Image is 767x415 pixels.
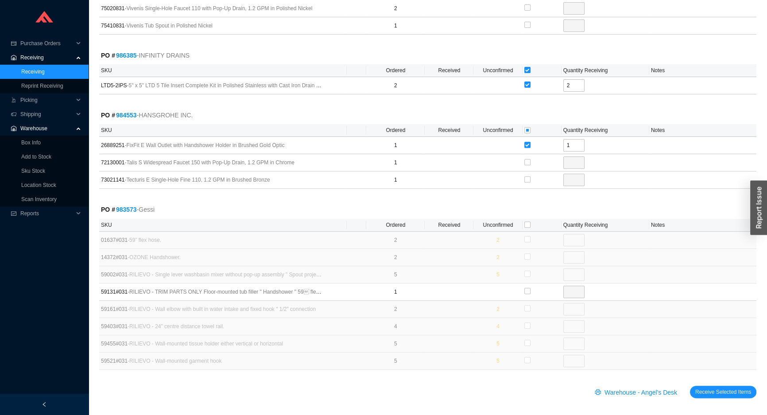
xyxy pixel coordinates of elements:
[425,64,473,77] th: Received
[366,283,425,301] td: 1
[21,69,45,75] a: Receiving
[21,140,41,146] a: Box Info
[366,137,425,154] td: 1
[124,23,213,29] span: - Vivenis Tub Spout in Polished Nickel
[116,206,137,213] a: 983573
[20,121,74,136] span: Warehouse
[21,154,51,160] a: Add to Stock
[101,112,137,119] strong: PO #
[99,64,347,77] th: SKU
[20,50,74,65] span: Receiving
[366,64,425,77] th: Ordered
[425,124,473,137] th: Received
[21,196,57,202] a: Scan Inventory
[99,124,347,137] th: SKU
[366,17,425,35] td: 1
[595,389,603,396] span: printer
[116,52,137,59] a: 986385
[137,110,193,120] span: - HANSGROHE INC.
[124,142,284,148] span: - FixFit E Wall Outlet with Handshower Holder in Brushed Gold Optic
[695,388,751,396] span: Receive Selected Items
[21,168,45,174] a: Sku Stock
[20,107,74,121] span: Shipping
[11,41,17,46] span: credit-card
[473,64,522,77] th: Unconfirmed
[124,159,294,166] span: - Talis S Widespread Faucet 150 with Pop-Up Drain, 1.2 GPM in Chrome
[473,219,522,232] th: Unconfirmed
[124,177,270,183] span: - Tecturis E Single-Hole Fine 110, 1.2 GPM in Brushed Bronze
[101,21,322,30] span: 75410831
[21,182,56,188] a: Location Stock
[124,5,312,12] span: - Vivenis Single-Hole Faucet 110 with Pop-Up Drain, 1.2 GPM in Polished Nickel
[101,206,137,213] strong: PO #
[649,219,756,232] th: Notes
[137,50,190,61] span: - INFINITY DRAINS
[562,64,649,77] th: Quantity Receiving
[425,219,473,232] th: Received
[127,82,351,89] span: - 5" x 5" LTD 5 Tile Insert Complete Kit in Polished Stainless with Cast Iron Drain Body, 2" Outlet
[101,287,322,296] span: 59131#031
[137,205,155,215] span: - Gessi
[366,154,425,171] td: 1
[116,112,137,119] a: 984553
[366,219,425,232] th: Ordered
[589,386,685,398] button: printerWarehouse - Angel's Desk
[366,171,425,189] td: 1
[101,52,137,59] strong: PO #
[101,81,322,90] span: LTD5-2IPS
[366,124,425,137] th: Ordered
[690,386,756,398] button: Receive Selected Items
[562,219,649,232] th: Quantity Receiving
[101,141,322,150] span: 26889251
[20,206,74,221] span: Reports
[562,124,649,137] th: Quantity Receiving
[20,93,74,107] span: Picking
[11,211,17,216] span: fund
[604,388,677,398] span: Warehouse - Angel's Desk
[649,124,756,137] th: Notes
[42,402,47,407] span: left
[366,77,425,94] td: 2
[21,83,63,89] a: Reprint Receiving
[473,124,522,137] th: Unconfirmed
[101,175,322,184] span: 73021141
[20,36,74,50] span: Purchase Orders
[649,64,756,77] th: Notes
[101,158,322,167] span: 72130001
[128,289,636,295] span: - RILIEVO - TRIM PARTS ONLY Floor-mounted tub filler " Handshower " 59 flex hose " Diverter " Req...
[101,4,322,13] span: 75020831
[99,219,347,232] th: SKU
